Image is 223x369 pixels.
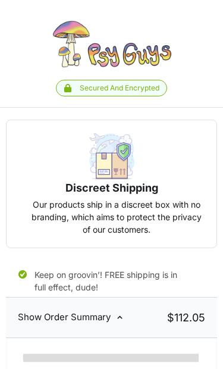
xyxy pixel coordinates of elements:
[167,309,205,326] div: $112.05
[80,85,159,92] div: Secured and encrypted
[56,80,167,96] a: Secured and encrypted
[18,260,205,297] div: Keep on groovin’! FREE shipping is in full effect, dude!
[18,311,111,323] span: Show Order Summary
[65,182,158,194] strong: Discreet Shipping
[28,198,205,236] p: Our products ship in a discreet box with no branding, which aims to protect the privacy of our cu...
